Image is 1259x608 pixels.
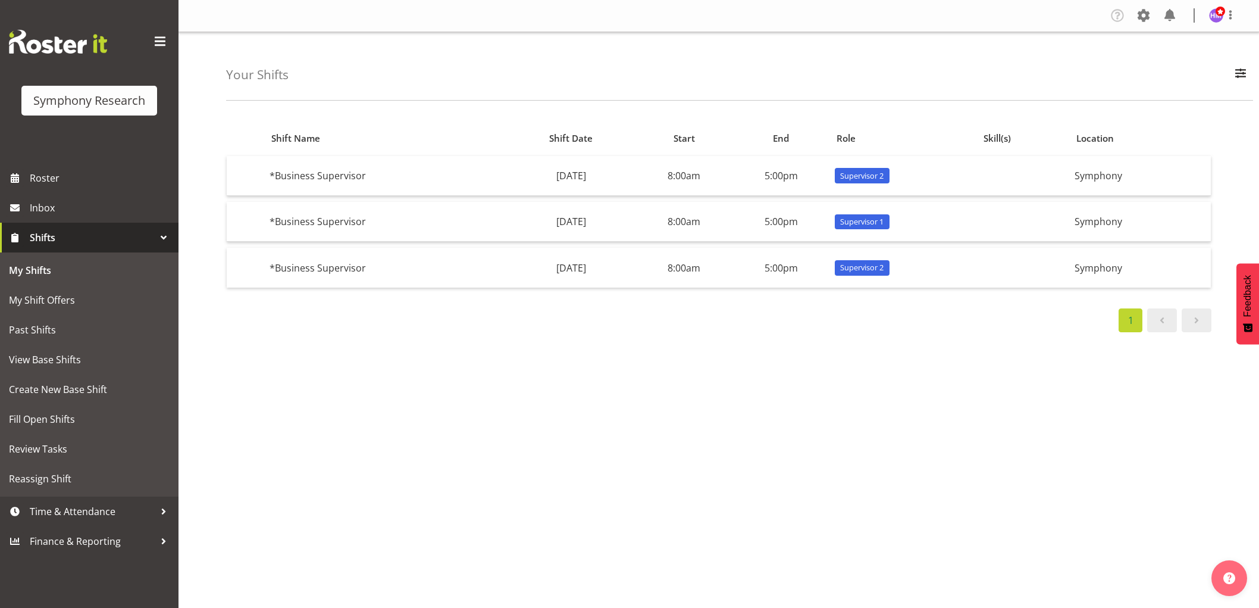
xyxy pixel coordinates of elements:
[1223,572,1235,584] img: help-xxl-2.png
[506,202,635,242] td: [DATE]
[636,202,732,242] td: 8:00am
[506,156,635,196] td: [DATE]
[1076,132,1114,145] span: Location
[265,156,506,196] td: *Business Supervisor
[636,156,732,196] td: 8:00am
[9,440,170,458] span: Review Tasks
[30,532,155,550] span: Finance & Reporting
[1070,202,1211,242] td: Symphony
[1209,8,1223,23] img: hitesh-makan1261.jpg
[3,285,176,315] a: My Shift Offers
[1070,248,1211,287] td: Symphony
[30,229,155,247] span: Shifts
[3,345,176,375] a: View Base Shifts
[773,132,789,145] span: End
[1228,62,1253,88] button: Filter Employees
[9,321,170,339] span: Past Shifts
[732,156,830,196] td: 5:00pm
[1242,275,1253,317] span: Feedback
[1070,156,1211,196] td: Symphony
[732,202,830,242] td: 5:00pm
[549,132,593,145] span: Shift Date
[1236,263,1259,344] button: Feedback - Show survey
[840,216,884,227] span: Supervisor 1
[3,464,176,494] a: Reassign Shift
[732,248,830,287] td: 5:00pm
[226,68,289,82] h4: Your Shifts
[506,248,635,287] td: [DATE]
[9,291,170,309] span: My Shift Offers
[636,248,732,287] td: 8:00am
[674,132,695,145] span: Start
[265,202,506,242] td: *Business Supervisor
[9,410,170,428] span: Fill Open Shifts
[984,132,1011,145] span: Skill(s)
[9,30,107,54] img: Rosterit website logo
[271,132,320,145] span: Shift Name
[9,381,170,398] span: Create New Base Shift
[9,261,170,279] span: My Shifts
[3,404,176,434] a: Fill Open Shifts
[3,315,176,345] a: Past Shifts
[3,434,176,464] a: Review Tasks
[30,199,173,217] span: Inbox
[9,351,170,369] span: View Base Shifts
[30,503,155,520] span: Time & Attendance
[3,255,176,285] a: My Shifts
[30,169,173,187] span: Roster
[265,248,506,287] td: *Business Supervisor
[3,375,176,404] a: Create New Base Shift
[840,170,884,182] span: Supervisor 2
[840,262,884,273] span: Supervisor 2
[33,92,145,110] div: Symphony Research
[9,470,170,488] span: Reassign Shift
[837,132,856,145] span: Role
